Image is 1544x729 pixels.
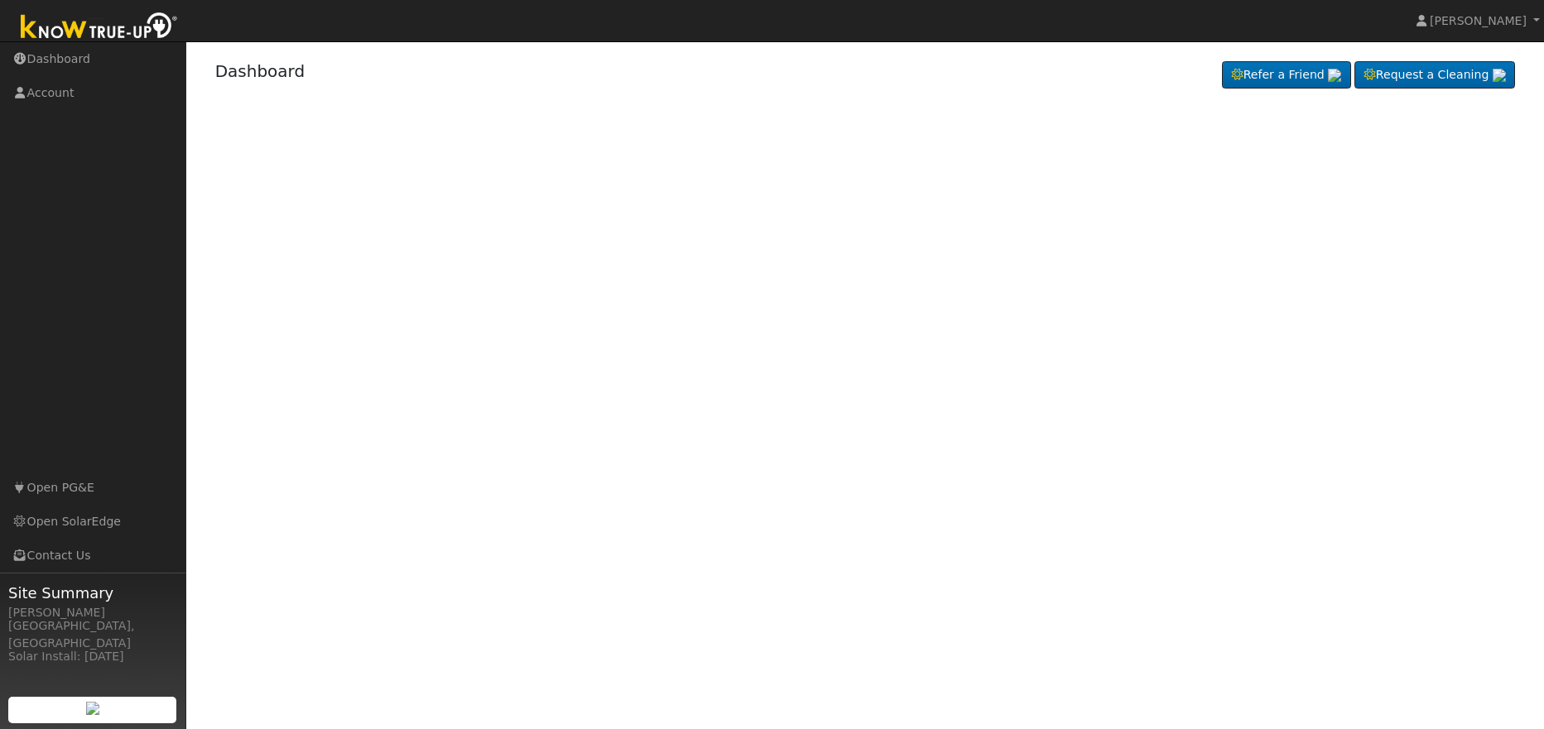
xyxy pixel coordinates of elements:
img: retrieve [1493,69,1506,82]
a: Request a Cleaning [1354,61,1515,89]
div: [PERSON_NAME] [8,604,177,621]
a: Refer a Friend [1222,61,1351,89]
div: [GEOGRAPHIC_DATA], [GEOGRAPHIC_DATA] [8,617,177,652]
img: Know True-Up [12,9,186,46]
img: retrieve [86,702,99,715]
span: [PERSON_NAME] [1430,14,1527,27]
a: Dashboard [215,61,305,81]
span: Site Summary [8,582,177,604]
img: retrieve [1328,69,1341,82]
div: Solar Install: [DATE] [8,648,177,665]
